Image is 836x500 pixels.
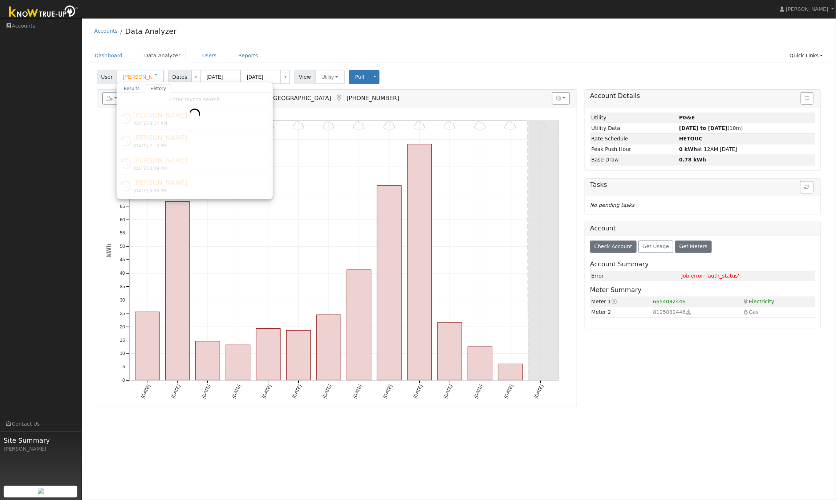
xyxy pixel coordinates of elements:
[89,49,128,62] a: Dashboard
[679,115,695,120] strong: ID: 17311872, authorized: 09/22/25
[679,146,697,152] strong: 0 kWh
[135,312,159,380] rect: onclick=""
[590,202,634,208] i: No pending tasks
[105,243,112,257] text: kWh
[120,230,125,236] text: 55
[786,6,828,12] span: [PERSON_NAME]
[120,204,125,209] text: 65
[743,299,749,304] i: Electricity
[444,121,455,130] i: 9/18 - Cloudy
[801,92,813,104] button: Issue History
[741,296,815,307] td: Electricity
[653,299,686,304] span: 6654082446
[117,70,164,84] input: Select a User
[120,244,125,249] text: 50
[5,4,82,20] img: Know True-Up
[140,384,151,399] text: [DATE]
[170,384,181,399] text: [DATE]
[353,121,365,130] i: 9/15 - Cloudy
[590,134,678,144] td: Rate Schedule
[120,324,125,329] text: 20
[38,488,44,494] img: retrieve
[498,364,523,380] rect: onclick=""
[382,384,393,399] text: [DATE]
[442,384,453,399] text: [DATE]
[468,347,492,380] rect: onclick=""
[590,296,652,307] td: Meter 1
[653,309,686,315] span: 8125082446
[315,70,345,84] button: Utility
[200,384,211,399] text: [DATE]
[590,123,678,134] td: Utility Data
[679,125,743,131] span: (10m)
[590,286,815,294] h5: Meter Summary
[165,202,190,380] rect: onclick=""
[412,384,423,399] text: [DATE]
[120,297,125,303] text: 30
[678,144,816,155] td: at 12AM [DATE]
[679,243,708,249] span: Get Meters
[120,257,125,263] text: 45
[590,241,637,253] button: Check Account
[383,121,395,130] i: 9/16 - Cloudy
[503,384,514,399] text: [DATE]
[590,307,652,317] td: Meter 2
[122,364,125,370] text: 5
[590,271,680,281] td: Error
[97,70,117,84] span: User
[291,384,302,399] text: [DATE]
[191,70,201,84] a: <
[145,84,171,93] a: History
[349,70,370,84] button: Pull
[438,323,462,380] rect: onclick=""
[256,329,280,380] rect: onclick=""
[642,243,669,249] span: Get Usage
[233,49,263,62] a: Reports
[261,384,272,399] text: [DATE]
[533,384,544,399] text: [DATE]
[680,271,815,281] td: Job error: 'auth_status'
[122,378,125,383] text: 0
[590,155,678,165] td: Base Draw
[407,144,432,380] rect: onclick=""
[590,225,616,232] h5: Account
[638,241,674,253] button: Get Usage
[168,70,191,84] span: Dates
[4,445,78,453] div: [PERSON_NAME]
[590,92,815,100] h5: Account Details
[120,217,125,222] text: 60
[4,435,78,445] span: Site Summary
[473,384,484,399] text: [DATE]
[295,70,315,84] span: View
[679,136,703,142] strong: X
[611,299,618,304] i: Current meter
[120,311,125,316] text: 25
[120,270,125,276] text: 40
[590,261,815,268] h5: Account Summary
[226,345,250,380] rect: onclick=""
[675,241,712,253] button: Get Meters
[197,49,222,62] a: Users
[120,337,125,343] text: 15
[352,384,362,399] text: [DATE]
[800,181,813,193] button: Refresh
[335,94,343,102] a: Map
[594,243,632,249] span: Check Account
[120,284,125,289] text: 35
[590,181,815,189] h5: Tasks
[686,309,692,315] a: Download gas data
[504,121,516,130] i: 9/20 - Cloudy
[414,121,425,130] i: 9/17 - Cloudy
[317,315,341,380] rect: onclick=""
[323,121,334,130] i: 9/14 - Cloudy
[139,49,186,62] a: Data Analyzer
[679,125,727,131] strong: [DATE] to [DATE]
[120,351,125,356] text: 10
[287,331,311,380] rect: onclick=""
[321,384,332,399] text: [DATE]
[125,27,176,36] a: Data Analyzer
[293,121,304,130] i: 9/13 - Cloudy
[355,74,364,80] span: Pull
[741,307,815,317] td: Gas
[196,341,220,380] rect: onclick=""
